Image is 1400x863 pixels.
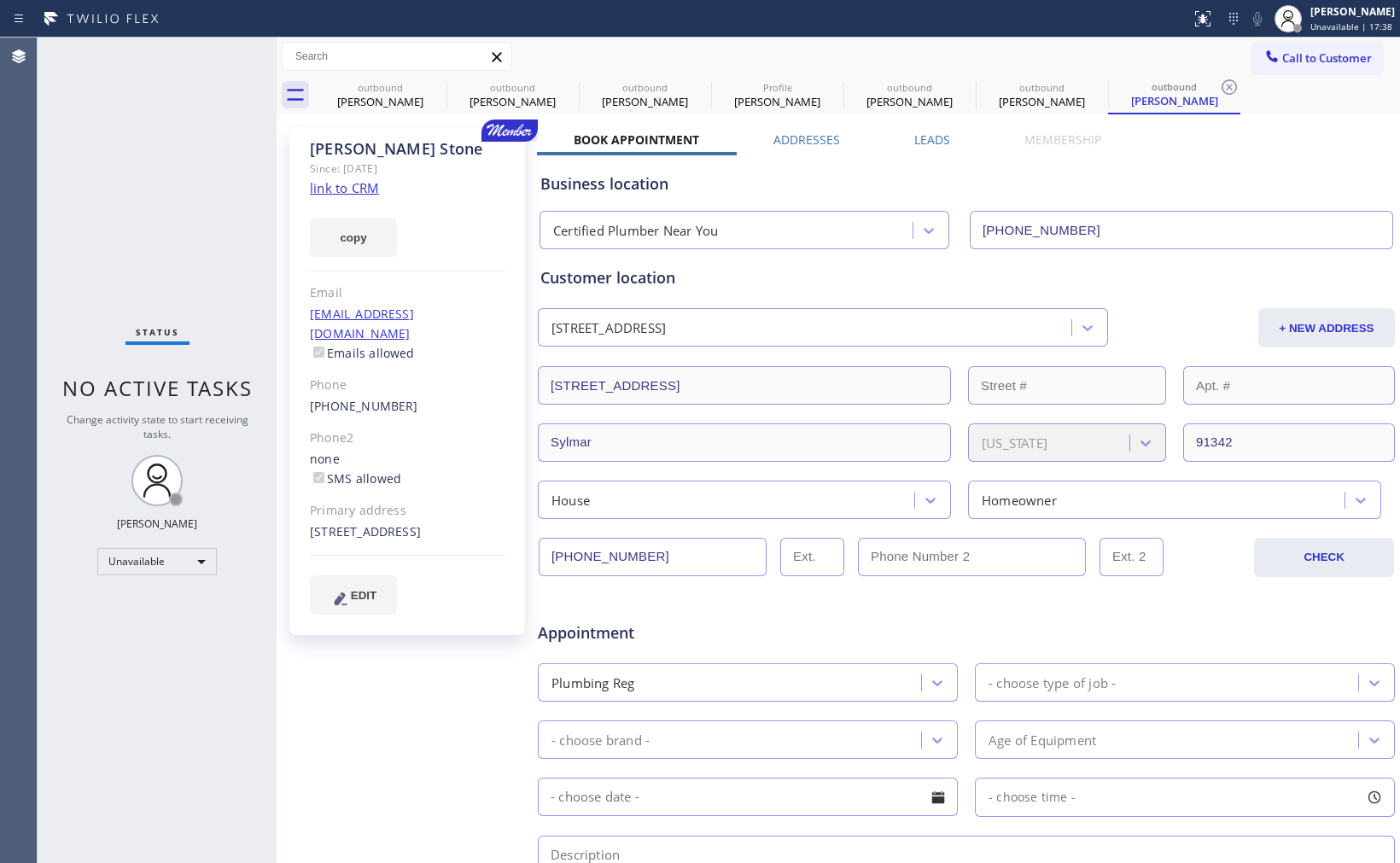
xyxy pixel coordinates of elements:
div: Michael Stone [1110,76,1239,113]
div: Certified Plumber Near You [553,221,718,241]
span: Change activity state to start receiving tasks. [67,412,248,441]
div: Queena William [316,76,445,114]
div: Unavailable [97,548,217,575]
div: Customer location [540,266,1392,289]
span: - choose time - [989,789,1076,805]
div: - choose type of job - [989,673,1116,692]
span: Appointment [538,621,821,644]
span: Unavailable | 17:38 [1310,20,1392,32]
div: Queena William [448,76,577,114]
div: [PERSON_NAME] Stone [310,139,505,159]
input: Phone Number [539,538,767,576]
button: + NEW ADDRESS [1258,308,1395,347]
div: outbound [977,81,1106,94]
div: outbound [1110,80,1239,93]
label: Book Appointment [574,131,699,148]
input: Phone Number 2 [858,538,1086,576]
input: ZIP [1183,423,1395,462]
button: Mute [1245,7,1269,31]
input: Phone Number [970,211,1393,249]
div: [PERSON_NAME] [117,516,197,531]
input: Street # [968,366,1166,405]
div: Profile [713,81,842,94]
button: Call to Customer [1252,42,1383,74]
a: [PHONE_NUMBER] [310,398,418,414]
div: Plumbing Reg [551,673,634,692]
span: No active tasks [62,374,253,402]
div: Email [310,283,505,303]
div: Maureen Hikida [713,76,842,114]
div: [PERSON_NAME] [1310,4,1395,19]
div: [PERSON_NAME] [713,94,842,109]
div: Phone2 [310,429,505,448]
input: Address [538,366,951,405]
span: Status [136,326,179,338]
div: [PERSON_NAME] [448,94,577,109]
input: Emails allowed [313,347,324,358]
div: House [551,490,590,510]
input: Ext. 2 [1100,538,1164,576]
span: Call to Customer [1282,50,1372,66]
div: [PERSON_NAME] [1110,93,1239,108]
input: Search [283,43,511,70]
div: outbound [316,81,445,94]
div: [PERSON_NAME] [845,94,974,109]
input: City [538,423,951,462]
a: link to CRM [310,179,379,196]
label: Addresses [773,131,840,148]
div: Rebecca Bertolina [845,76,974,114]
div: outbound [845,81,974,94]
label: Leads [914,131,950,148]
div: Rebecca Bertolina [977,76,1106,114]
button: CHECK [1254,538,1394,577]
input: Apt. # [1183,366,1395,405]
div: outbound [580,81,709,94]
div: [STREET_ADDRESS] [551,318,666,338]
span: EDIT [351,589,376,602]
div: Homeowner [982,490,1057,510]
label: SMS allowed [310,470,401,487]
div: [PERSON_NAME] [316,94,445,109]
div: none [310,450,505,489]
label: Emails allowed [310,345,415,361]
div: - choose brand - [551,730,650,749]
label: Membership [1024,131,1101,148]
div: Age of Equipment [989,730,1096,749]
input: SMS allowed [313,472,324,483]
a: [EMAIL_ADDRESS][DOMAIN_NAME] [310,306,414,341]
div: Business location [540,172,1392,195]
input: Ext. [780,538,844,576]
div: Queena William [580,76,709,114]
div: [PERSON_NAME] [977,94,1106,109]
div: Since: [DATE] [310,159,505,178]
div: Phone [310,376,505,395]
button: copy [310,218,397,257]
div: outbound [448,81,577,94]
div: [STREET_ADDRESS] [310,522,505,542]
input: - choose date - [538,778,958,816]
button: EDIT [310,575,397,615]
div: Primary address [310,501,505,521]
div: [PERSON_NAME] [580,94,709,109]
